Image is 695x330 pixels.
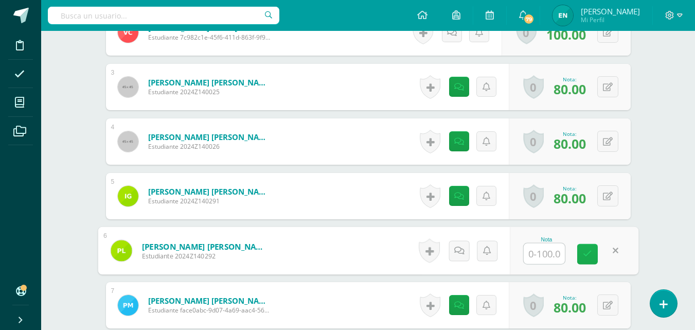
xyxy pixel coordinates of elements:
a: [PERSON_NAME] [PERSON_NAME] [148,77,272,88]
a: 0 [523,293,544,317]
img: 45x45 [118,77,138,97]
span: Estudiante 2024Z140291 [148,197,272,205]
input: 0-100.0 [524,244,565,264]
a: [PERSON_NAME] [PERSON_NAME] [148,186,272,197]
span: Estudiante face0abc-9d07-4a69-aac4-5653bf4f25c3 [148,306,272,315]
img: 711a8ab9aa9880f4d148d53ff1bf9be0.png [111,240,132,261]
div: Nota: [554,185,586,192]
img: 5c23f6078a0a9e50de0c3da3697b58b7.png [118,295,138,316]
div: Nota [523,237,570,242]
img: 45x45 [118,131,138,152]
div: Nota: [554,130,586,137]
img: 00bc85849806240248e66f61f9775644.png [553,5,573,26]
div: Nota: [554,294,586,301]
a: 0 [516,21,537,44]
img: 5dc831839ceab8add68a63902d128e2c.png [118,22,138,43]
span: 80.00 [554,299,586,316]
span: [PERSON_NAME] [581,6,640,16]
a: [PERSON_NAME] [PERSON_NAME] [148,296,272,306]
span: 79 [523,13,534,25]
span: Estudiante 2024Z140025 [148,88,272,96]
input: Busca un usuario... [48,7,279,24]
span: 80.00 [554,135,586,152]
a: 0 [523,130,544,153]
span: Mi Perfil [581,15,640,24]
span: 80.00 [554,80,586,98]
img: c465f877116e64120f2694c7eeef431f.png [118,186,138,206]
a: [PERSON_NAME] [PERSON_NAME] [148,132,272,142]
span: Estudiante 2024Z140292 [141,252,269,261]
a: 0 [523,184,544,208]
span: Estudiante 2024Z140026 [148,142,272,151]
span: 80.00 [554,189,586,207]
a: 0 [523,75,544,99]
a: [PERSON_NAME] [PERSON_NAME] [141,241,269,252]
span: Estudiante 7c982c1e-45f6-411d-863f-9f9906f8714b [148,33,272,42]
span: 100.00 [546,26,586,43]
div: Nota: [554,76,586,83]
